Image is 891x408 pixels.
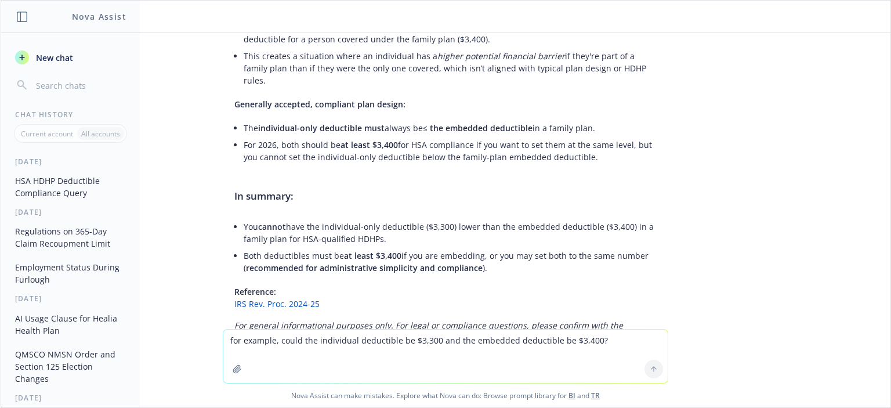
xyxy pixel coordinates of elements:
[72,10,126,23] h1: Nova Assist
[1,207,140,217] div: [DATE]
[437,50,565,62] em: higher potential financial barrier
[10,309,131,340] button: AI Usage Clause for Healia Health Plan
[1,294,140,304] div: [DATE]
[1,393,140,403] div: [DATE]
[591,391,600,400] a: TR
[34,77,126,93] input: Search chats
[10,222,131,253] button: Regulations on 365-Day Claim Recoupment Limit
[81,129,120,139] p: All accounts
[234,320,623,343] em: For general informational purposes only. For legal or compliance questions, please confirm with t...
[244,218,657,247] li: You have the individual-only deductible ($3,300) lower than the embedded deductible ($3,400) in a...
[568,391,575,400] a: BI
[1,157,140,167] div: [DATE]
[10,171,131,203] button: HSA HDHP Deductible Compliance Query
[244,247,657,276] li: Both deductibles must be if you are embedding, or you may set both to the same number ( ).
[234,298,320,309] a: IRS Rev. Proc. 2024-25
[344,250,401,261] span: at least $3,400
[244,48,657,89] li: This creates a situation where an individual has a if they're part of a family plan than if they ...
[244,19,657,48] li: If someone enrolls in individual-only coverage, their deductible ($3,300) is than the embedded de...
[258,221,286,232] span: cannot
[234,189,657,204] h4: In summary:
[34,52,73,64] span: New chat
[10,258,131,289] button: Employment Status During Furlough
[234,286,276,297] span: Reference:
[244,136,657,165] li: For 2026, both should be for HSA compliance if you want to set them at the same level, but you ca...
[10,47,131,68] button: New chat
[234,99,405,110] span: Generally accepted, compliant plan design:
[5,384,886,407] span: Nova Assist can make mistakes. Explore what Nova can do: Browse prompt library for and
[341,139,398,150] span: at least $3,400
[246,262,483,273] span: recommended for administrative simplicity and compliance
[10,345,131,388] button: QMSCO NMSN Order and Section 125 Election Changes
[244,120,657,136] li: The always be in a family plan.
[423,122,533,133] span: ≤ the embedded deductible
[1,110,140,120] div: Chat History
[258,122,385,133] span: individual-only deductible must
[21,129,73,139] p: Current account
